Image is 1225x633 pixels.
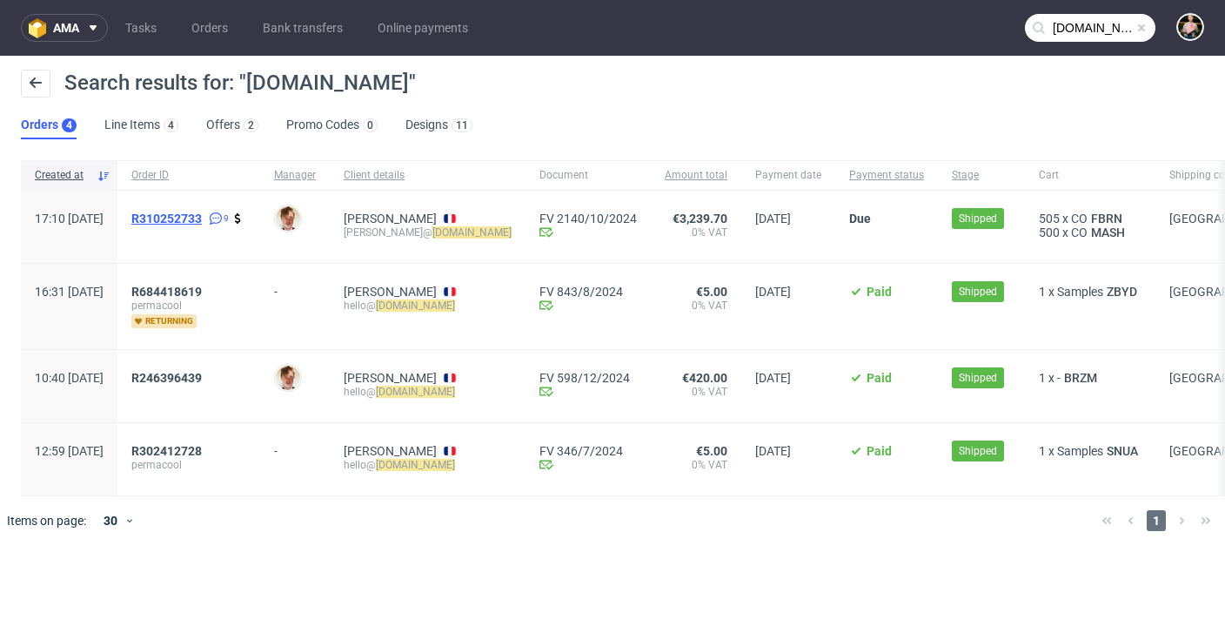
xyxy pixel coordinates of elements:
span: 16:31 [DATE] [35,285,104,299]
div: x [1039,371,1141,385]
span: R302412728 [131,444,202,458]
mark: [DOMAIN_NAME] [376,300,455,312]
span: Cart [1039,168,1141,183]
div: hello@ [344,458,512,472]
a: Tasks [115,14,167,42]
a: R246396439 [131,371,205,385]
span: Shipped [959,211,997,226]
span: [DATE] [755,444,791,458]
button: ama [21,14,108,42]
span: CO [1071,212,1088,226]
div: x [1039,226,1141,239]
span: €5.00 [696,285,727,299]
div: 2 [248,119,254,131]
a: 9 [205,212,229,226]
span: Samples [1057,444,1103,458]
span: €5.00 [696,444,727,458]
span: 17:10 [DATE] [35,212,104,226]
span: ama [53,22,79,34]
div: 11 [456,119,468,131]
span: 0% VAT [665,299,727,313]
a: Orders [181,14,238,42]
a: FV 2140/10/2024 [539,212,637,226]
span: [DATE] [755,371,791,385]
span: permacool [131,299,246,313]
span: €420.00 [682,371,727,385]
span: 0% VAT [665,226,727,239]
a: Promo Codes0 [286,111,378,139]
span: 1 [1039,285,1046,299]
a: FV 843/8/2024 [539,285,637,299]
span: Manager [274,168,316,183]
a: [PERSON_NAME] [344,285,437,299]
span: ZBYD [1103,285,1141,299]
div: 0 [367,119,373,131]
span: [DATE] [755,212,791,226]
a: BRZM [1061,371,1101,385]
span: Payment status [849,168,924,183]
img: Bartosz Ossowski [276,366,300,390]
div: hello@ [344,385,512,399]
span: Payment date [755,168,821,183]
span: R246396439 [131,371,202,385]
div: - [274,437,316,458]
a: [PERSON_NAME] [344,212,437,226]
span: Paid [867,285,892,299]
div: [PERSON_NAME]@ [344,226,512,239]
div: 4 [168,119,174,131]
span: Client details [344,168,512,183]
div: 4 [66,119,72,131]
span: 1 [1147,510,1166,531]
span: €3,239.70 [673,212,727,226]
span: Due [849,212,871,226]
img: Bartosz Ossowski [276,206,300,231]
a: SNUA [1103,444,1141,458]
img: logo [29,18,53,38]
span: [DATE] [755,285,791,299]
div: - [274,278,316,299]
span: Stage [952,168,1011,183]
span: 1 [1039,371,1046,385]
span: 0% VAT [665,458,727,472]
mark: [DOMAIN_NAME] [376,459,455,471]
span: 505 [1039,212,1060,226]
span: 500 [1039,226,1060,239]
span: Search results for: "[DOMAIN_NAME]" [64,71,416,95]
span: Created at [35,168,90,183]
a: R684418619 [131,285,205,299]
a: Designs11 [405,111,472,139]
div: 30 [93,508,124,533]
a: FBRN [1088,212,1126,226]
span: R310252733 [131,212,202,226]
a: [PERSON_NAME] [344,444,437,458]
span: R684418619 [131,285,202,299]
span: - [1057,371,1061,385]
span: 10:40 [DATE] [35,371,104,385]
span: returning [131,314,197,328]
a: [PERSON_NAME] [344,371,437,385]
a: FV 346/7/2024 [539,444,637,458]
span: 0% VAT [665,385,727,399]
span: Paid [867,371,892,385]
mark: [DOMAIN_NAME] [432,226,512,239]
span: permacool [131,458,246,472]
span: 1 [1039,444,1046,458]
span: Amount total [665,168,727,183]
div: x [1039,212,1141,226]
a: Orders4 [21,111,77,139]
span: Paid [867,444,892,458]
span: Items on page: [7,512,86,529]
a: R302412728 [131,444,205,458]
a: FV 598/12/2024 [539,371,637,385]
mark: [DOMAIN_NAME] [376,386,455,398]
span: Order ID [131,168,246,183]
a: Offers2 [206,111,258,139]
a: MASH [1088,226,1128,239]
span: Shipped [959,370,997,386]
span: Shipped [959,284,997,300]
div: hello@ [344,299,512,313]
